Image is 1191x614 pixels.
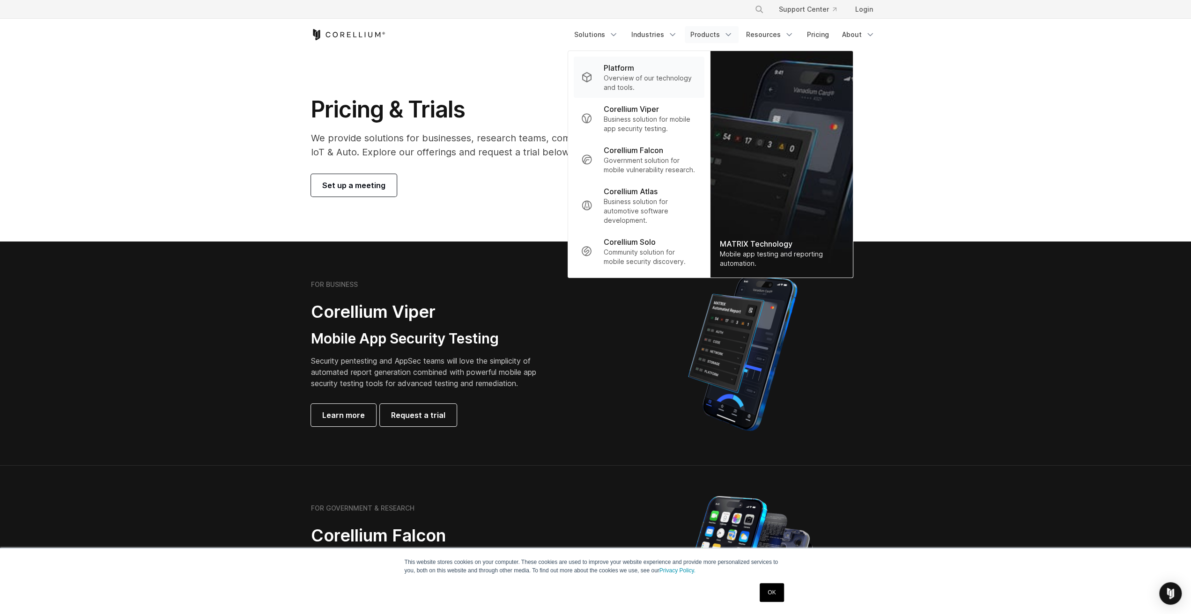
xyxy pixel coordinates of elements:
p: We provide solutions for businesses, research teams, community individuals, and IoT & Auto. Explo... [311,131,684,159]
h6: FOR GOVERNMENT & RESEARCH [311,504,414,512]
a: Corellium Falcon Government solution for mobile vulnerability research. [573,139,704,180]
p: Government solution for mobile vulnerability research. [603,156,696,175]
a: Resources [740,26,799,43]
a: Privacy Policy. [659,567,695,574]
p: Overview of our technology and tools. [603,73,696,92]
p: This website stores cookies on your computer. These cookies are used to improve your website expe... [405,558,787,575]
h6: FOR BUSINESS [311,280,358,289]
span: Set up a meeting [322,180,385,191]
img: Corellium MATRIX automated report on iPhone showing app vulnerability test results across securit... [672,271,813,435]
a: Corellium Solo Community solution for mobile security discovery. [573,231,704,272]
div: Navigation Menu [743,1,880,18]
button: Search [751,1,768,18]
a: OK [760,583,784,602]
div: Open Intercom Messenger [1159,582,1182,605]
a: Support Center [771,1,844,18]
p: Business solution for mobile app security testing. [603,115,696,133]
a: Pricing [801,26,835,43]
h3: Mobile App Security Testing [311,330,551,348]
h2: Corellium Viper [311,301,551,322]
a: Solutions [569,26,624,43]
div: MATRIX Technology [719,238,843,249]
p: Community solution for mobile security discovery. [603,248,696,266]
a: Products [685,26,739,43]
a: Request a trial [380,404,457,426]
div: Navigation Menu [569,26,880,43]
a: Platform Overview of our technology and tools. [573,57,704,98]
a: Corellium Viper Business solution for mobile app security testing. [573,98,704,139]
p: Corellium Viper [603,103,658,115]
a: Industries [626,26,683,43]
p: Security pentesting and AppSec teams will love the simplicity of automated report generation comb... [311,355,551,389]
span: Request a trial [391,409,445,421]
a: Set up a meeting [311,174,397,197]
div: Mobile app testing and reporting automation. [719,249,843,268]
p: Platform [603,62,634,73]
a: About [836,26,880,43]
img: Matrix_WebNav_1x [710,51,852,278]
a: Corellium Atlas Business solution for automotive software development. [573,180,704,231]
a: Login [848,1,880,18]
a: MATRIX Technology Mobile app testing and reporting automation. [710,51,852,278]
h2: Corellium Falcon [311,525,573,546]
p: Corellium Falcon [603,145,663,156]
a: Learn more [311,404,376,426]
span: Learn more [322,409,365,421]
p: Corellium Solo [603,236,655,248]
h1: Pricing & Trials [311,95,684,124]
p: Corellium Atlas [603,186,657,197]
p: Business solution for automotive software development. [603,197,696,225]
a: Corellium Home [311,29,385,40]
